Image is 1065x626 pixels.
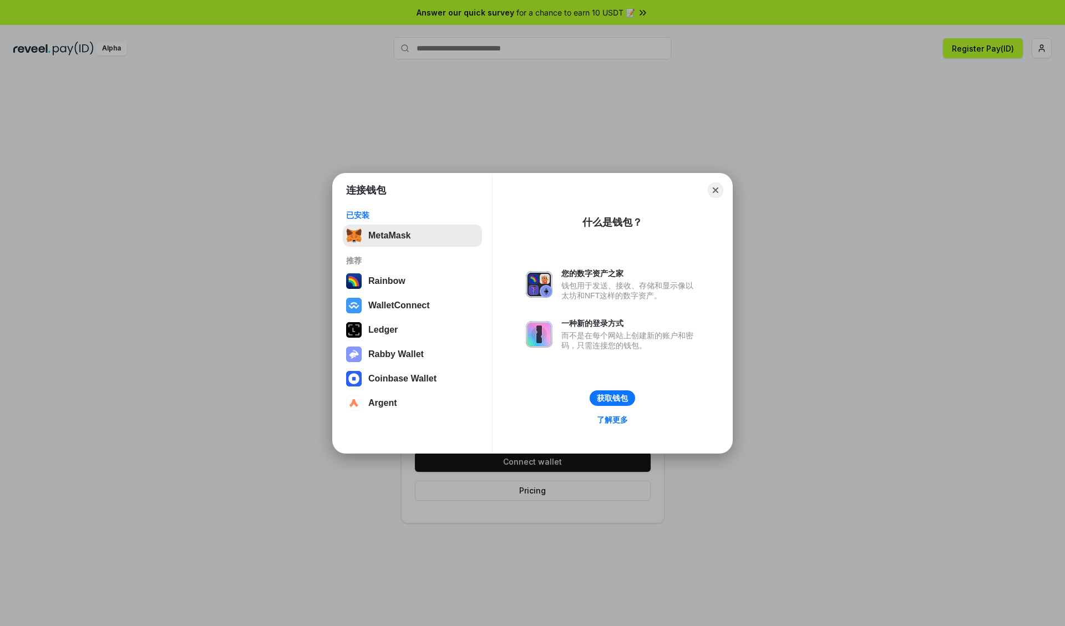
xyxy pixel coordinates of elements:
[561,318,699,328] div: 一种新的登录方式
[343,270,482,292] button: Rainbow
[368,374,437,384] div: Coinbase Wallet
[346,256,479,266] div: 推荐
[343,392,482,414] button: Argent
[597,415,628,425] div: 了解更多
[343,319,482,341] button: Ledger
[368,325,398,335] div: Ledger
[346,322,362,338] img: svg+xml,%3Csvg%20xmlns%3D%22http%3A%2F%2Fwww.w3.org%2F2000%2Fsvg%22%20width%3D%2228%22%20height%3...
[590,390,635,406] button: 获取钱包
[561,281,699,301] div: 钱包用于发送、接收、存储和显示像以太坊和NFT这样的数字资产。
[582,216,642,229] div: 什么是钱包？
[346,347,362,362] img: svg+xml,%3Csvg%20xmlns%3D%22http%3A%2F%2Fwww.w3.org%2F2000%2Fsvg%22%20fill%3D%22none%22%20viewBox...
[343,225,482,247] button: MetaMask
[346,298,362,313] img: svg+xml,%3Csvg%20width%3D%2228%22%20height%3D%2228%22%20viewBox%3D%220%200%2028%2028%22%20fill%3D...
[368,398,397,408] div: Argent
[368,301,430,311] div: WalletConnect
[346,228,362,243] img: svg+xml,%3Csvg%20fill%3D%22none%22%20height%3D%2233%22%20viewBox%3D%220%200%2035%2033%22%20width%...
[708,182,723,198] button: Close
[346,395,362,411] img: svg+xml,%3Csvg%20width%3D%2228%22%20height%3D%2228%22%20viewBox%3D%220%200%2028%2028%22%20fill%3D...
[368,276,405,286] div: Rainbow
[343,294,482,317] button: WalletConnect
[346,371,362,386] img: svg+xml,%3Csvg%20width%3D%2228%22%20height%3D%2228%22%20viewBox%3D%220%200%2028%2028%22%20fill%3D...
[597,393,628,403] div: 获取钱包
[368,231,410,241] div: MetaMask
[343,368,482,390] button: Coinbase Wallet
[368,349,424,359] div: Rabby Wallet
[561,330,699,350] div: 而不是在每个网站上创建新的账户和密码，只需连接您的钱包。
[346,273,362,289] img: svg+xml,%3Csvg%20width%3D%22120%22%20height%3D%22120%22%20viewBox%3D%220%200%20120%20120%22%20fil...
[590,413,635,427] a: 了解更多
[561,268,699,278] div: 您的数字资产之家
[526,321,552,348] img: svg+xml,%3Csvg%20xmlns%3D%22http%3A%2F%2Fwww.w3.org%2F2000%2Fsvg%22%20fill%3D%22none%22%20viewBox...
[343,343,482,365] button: Rabby Wallet
[346,184,386,197] h1: 连接钱包
[526,271,552,298] img: svg+xml,%3Csvg%20xmlns%3D%22http%3A%2F%2Fwww.w3.org%2F2000%2Fsvg%22%20fill%3D%22none%22%20viewBox...
[346,210,479,220] div: 已安装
